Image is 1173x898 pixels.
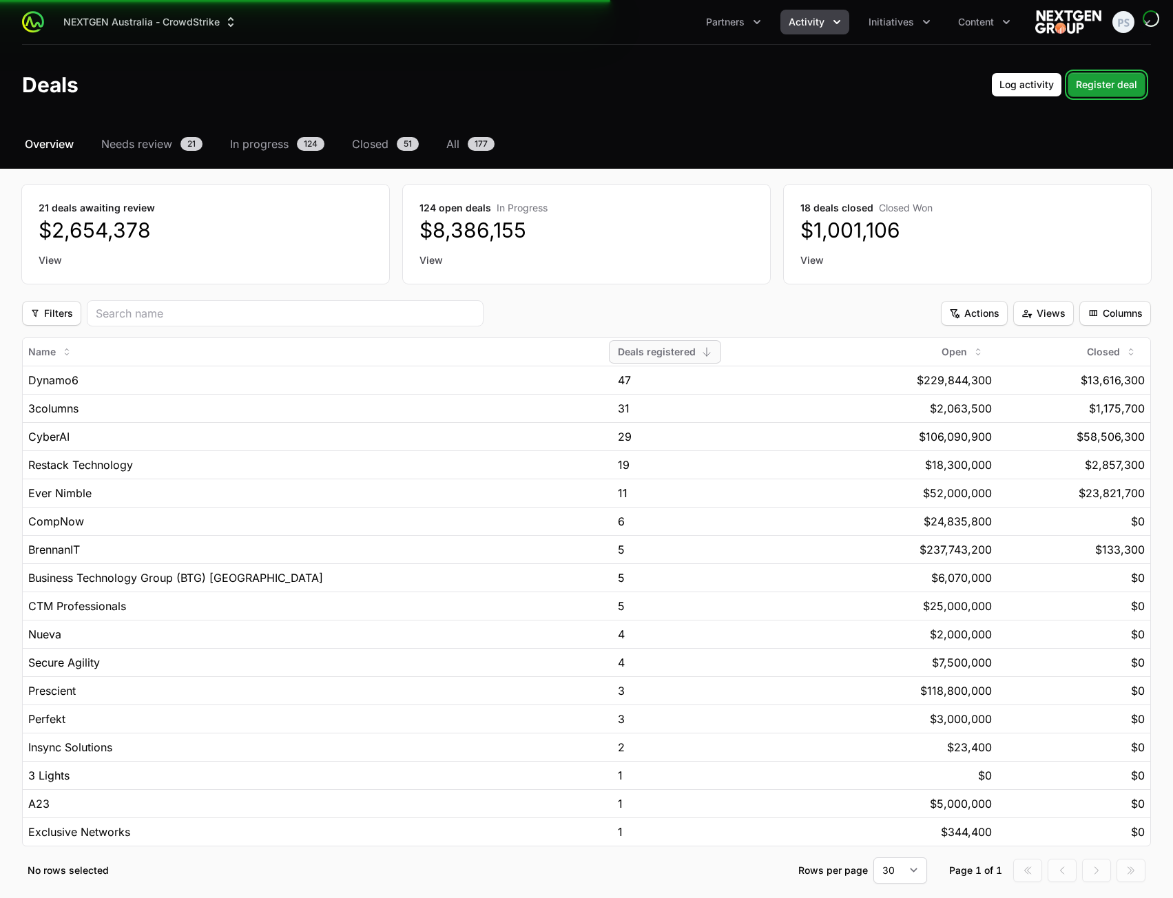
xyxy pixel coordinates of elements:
span: $0 [1131,570,1145,586]
span: $0 [1131,711,1145,727]
span: 19 [618,457,630,473]
span: Restack Technology [28,457,133,473]
span: $0 [1131,654,1145,671]
span: $24,835,800 [924,513,992,530]
span: $1,175,700 [1089,400,1145,417]
a: Closed51 [349,136,422,152]
span: 47 [618,372,631,388]
div: Supplier switch menu [55,10,246,34]
h1: Deals [22,72,79,97]
span: $58,506,300 [1077,428,1145,445]
dd: $2,654,378 [39,218,373,242]
span: In Progress [497,202,548,213]
span: Ever Nimble [28,485,92,501]
span: Columns [1088,305,1143,322]
span: $0 [1131,824,1145,840]
span: CTM Professionals [28,598,126,614]
span: $13,616,300 [1081,372,1145,388]
span: $344,400 [941,824,992,840]
span: In progress [230,136,289,152]
span: 5 [618,541,625,558]
button: Columns [1079,301,1151,326]
span: A23 [28,795,50,812]
div: Activity menu [780,10,849,34]
span: $25,000,000 [923,598,992,614]
button: Filter options [941,301,1008,326]
span: 3 [618,682,625,699]
span: $18,300,000 [925,457,992,473]
button: Closed [1079,341,1145,363]
span: Nueva [28,626,61,643]
span: Partners [706,15,745,29]
span: Secure Agility [28,654,100,671]
span: $0 [1131,513,1145,530]
div: Primary actions [991,72,1145,97]
div: Main navigation [44,10,1019,34]
button: Content [950,10,1019,34]
button: Filter options [22,301,81,326]
img: NEXTGEN Australia [1035,8,1101,36]
span: Insync Solutions [28,739,112,755]
img: ActivitySource [22,11,44,33]
a: In progress124 [227,136,327,152]
span: $0 [978,767,992,784]
dt: 124 open deals [419,201,754,215]
span: CyberAI [28,428,70,445]
div: Content menu [950,10,1019,34]
button: Name [20,341,81,363]
span: Overview [25,136,74,152]
span: $5,000,000 [930,795,992,812]
p: No rows selected [28,864,798,877]
input: Search name [96,305,475,322]
nav: Deals navigation [22,136,1151,152]
span: 1 [618,824,623,840]
a: Needs review21 [98,136,205,152]
span: Closed [1087,345,1120,359]
button: Open [933,341,992,363]
span: $7,500,000 [932,654,992,671]
a: Overview [22,136,76,152]
span: 11 [618,485,627,501]
span: Closed Won [879,202,933,213]
span: Content [958,15,994,29]
button: NEXTGEN Australia - CrowdStrike [55,10,246,34]
span: Filters [30,305,73,322]
span: Views [1021,305,1066,322]
span: $0 [1131,626,1145,643]
span: 6 [618,513,625,530]
span: Needs review [101,136,172,152]
span: $23,821,700 [1079,485,1145,501]
span: 2 [618,739,625,755]
img: Peter Spillane [1112,11,1134,33]
span: Closed [352,136,388,152]
span: 5 [618,570,625,586]
span: $106,090,900 [919,428,992,445]
span: Dynamo6 [28,372,79,388]
button: Log activity [991,72,1062,97]
span: 177 [468,137,495,151]
span: Actions [949,305,999,322]
span: 51 [397,137,419,151]
span: 4 [618,626,625,643]
a: View [419,253,754,267]
p: Rows per page [798,864,868,877]
button: Initiatives [860,10,939,34]
span: $52,000,000 [923,485,992,501]
span: 1 [618,767,623,784]
span: 3columns [28,400,79,417]
span: $2,063,500 [930,400,992,417]
span: Exclusive Networks [28,824,130,840]
span: Open [942,345,967,359]
span: 5 [618,598,625,614]
dd: $8,386,155 [419,218,754,242]
button: Views [1013,301,1074,326]
span: Name [28,345,56,359]
button: Activity [780,10,849,34]
span: 124 [297,137,324,151]
span: $3,000,000 [930,711,992,727]
span: Activity [789,15,824,29]
span: $6,070,000 [931,570,992,586]
span: $0 [1131,682,1145,699]
span: CompNow [28,513,84,530]
dt: 21 deals awaiting review [39,201,373,215]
